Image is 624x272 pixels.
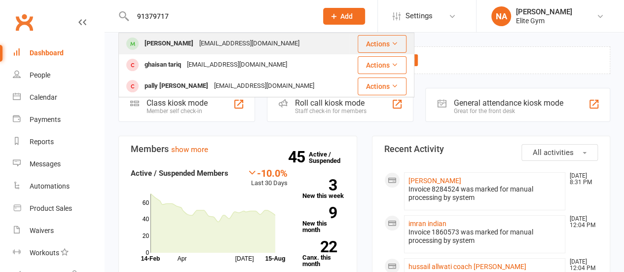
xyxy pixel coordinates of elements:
[408,177,461,185] a: [PERSON_NAME]
[358,78,406,95] button: Actions
[288,150,309,164] strong: 45
[384,144,598,154] h3: Recent Activity
[30,160,61,168] div: Messages
[13,175,104,197] a: Automations
[565,216,597,229] time: [DATE] 12:04 PM
[358,56,406,74] button: Actions
[13,64,104,86] a: People
[295,98,367,108] div: Roll call kiosk mode
[30,93,57,101] div: Calendar
[247,167,288,178] div: -10.0%
[491,6,511,26] div: NA
[302,178,337,193] strong: 3
[408,228,561,245] div: Invoice 1860573 was marked for manual processing by system
[130,9,311,23] input: Search...
[30,49,64,57] div: Dashboard
[196,37,302,51] div: [EMAIL_ADDRESS][DOMAIN_NAME]
[30,204,72,212] div: Product Sales
[565,173,597,186] time: [DATE] 8:31 PM
[302,239,337,254] strong: 22
[13,220,104,242] a: Waivers
[13,197,104,220] a: Product Sales
[247,167,288,189] div: Last 30 Days
[13,131,104,153] a: Reports
[142,58,184,72] div: ghaisan tariq
[565,259,597,272] time: [DATE] 12:04 PM
[13,242,104,264] a: Workouts
[171,145,208,154] a: show more
[184,58,290,72] div: [EMAIL_ADDRESS][DOMAIN_NAME]
[302,205,337,220] strong: 9
[30,116,61,123] div: Payments
[13,86,104,109] a: Calendar
[211,79,317,93] div: [EMAIL_ADDRESS][DOMAIN_NAME]
[302,207,345,233] a: 9New this month
[408,185,561,202] div: Invoice 8284524 was marked for manual processing by system
[13,109,104,131] a: Payments
[302,179,345,199] a: 3New this week
[13,153,104,175] a: Messages
[30,227,54,234] div: Waivers
[516,7,572,16] div: [PERSON_NAME]
[147,108,208,115] div: Member self check-in
[131,144,345,154] h3: Members
[13,42,104,64] a: Dashboard
[323,8,365,25] button: Add
[309,144,352,171] a: 45Active / Suspended
[147,98,208,108] div: Class kiosk mode
[131,169,228,178] strong: Active / Suspended Members
[408,220,446,228] a: imran indian
[142,79,211,93] div: pally [PERSON_NAME]
[302,241,345,267] a: 22Canx. this month
[30,249,59,257] div: Workouts
[12,10,37,35] a: Clubworx
[453,108,563,115] div: Great for the front desk
[408,263,526,271] a: hussail allwati coach [PERSON_NAME]
[340,12,353,20] span: Add
[142,37,196,51] div: [PERSON_NAME]
[30,182,70,190] div: Automations
[516,16,572,25] div: Elite Gym
[30,138,54,146] div: Reports
[358,35,406,53] button: Actions
[521,144,598,161] button: All activities
[453,98,563,108] div: General attendance kiosk mode
[533,148,574,157] span: All activities
[30,71,50,79] div: People
[405,5,433,27] span: Settings
[295,108,367,115] div: Staff check-in for members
